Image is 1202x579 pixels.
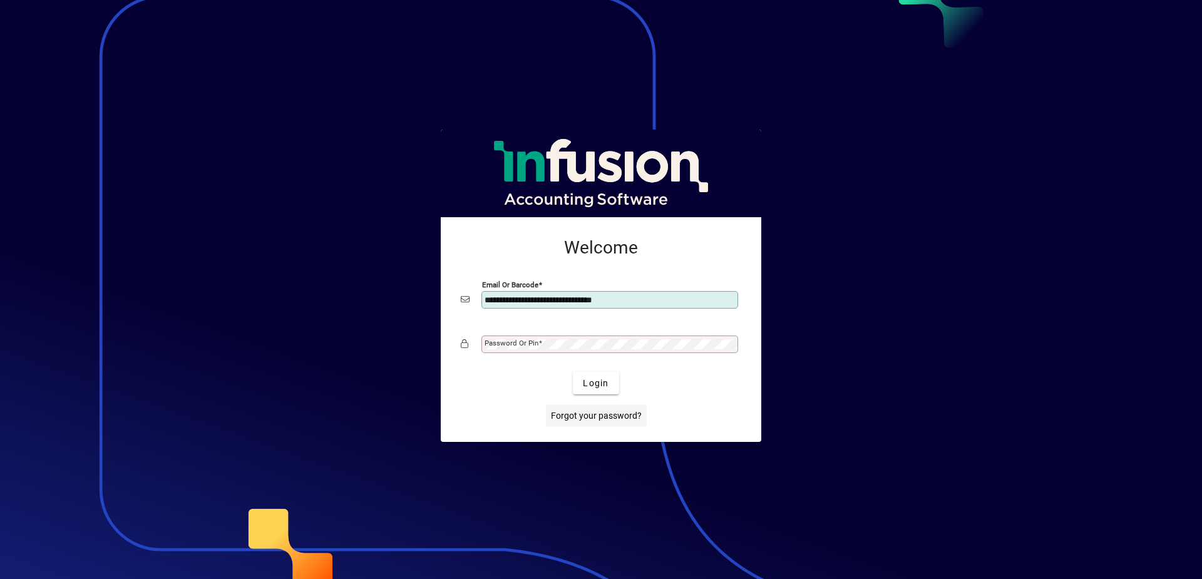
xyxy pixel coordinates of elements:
[551,409,642,423] span: Forgot your password?
[482,280,538,289] mat-label: Email or Barcode
[573,372,619,394] button: Login
[583,377,609,390] span: Login
[546,404,647,427] a: Forgot your password?
[485,339,538,347] mat-label: Password or Pin
[461,237,741,259] h2: Welcome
